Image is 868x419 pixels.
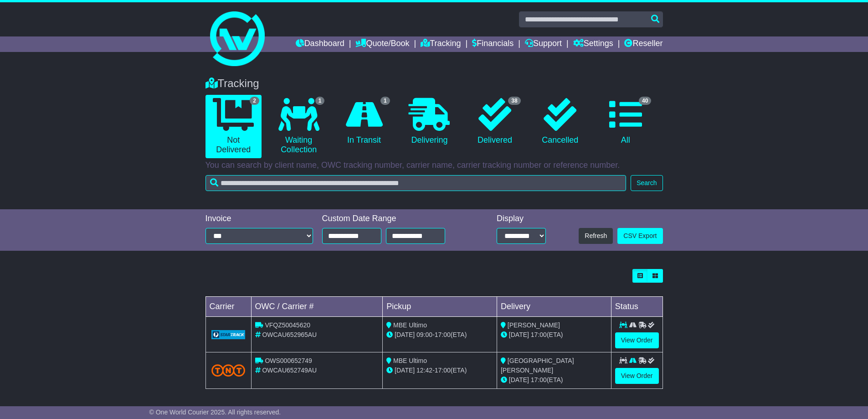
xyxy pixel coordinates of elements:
a: CSV Export [617,228,663,244]
div: - (ETA) [386,366,493,375]
a: Delivering [401,95,457,149]
img: GetCarrierServiceLogo [211,330,246,339]
span: [GEOGRAPHIC_DATA][PERSON_NAME] [501,357,574,374]
span: [DATE] [509,376,529,383]
td: Delivery [497,297,611,317]
span: [DATE] [509,331,529,338]
span: 17:00 [435,331,451,338]
span: [DATE] [395,367,415,374]
button: Refresh [579,228,613,244]
span: 17:00 [531,376,547,383]
div: Invoice [205,214,313,224]
span: 1 [380,97,390,105]
span: OWCAU652749AU [262,367,317,374]
span: 17:00 [435,367,451,374]
a: Financials [472,36,514,52]
a: View Order [615,368,659,384]
a: Cancelled [532,95,588,149]
span: 38 [508,97,520,105]
div: Tracking [201,77,668,90]
img: TNT_Domestic.png [211,364,246,377]
a: View Order [615,332,659,348]
span: MBE Ultimo [393,357,427,364]
span: MBE Ultimo [393,321,427,329]
td: OWC / Carrier # [251,297,383,317]
span: OWCAU652965AU [262,331,317,338]
span: 40 [639,97,651,105]
span: 17:00 [531,331,547,338]
div: (ETA) [501,375,607,385]
span: OWS000652749 [265,357,312,364]
a: Settings [573,36,613,52]
div: Display [497,214,546,224]
a: Support [525,36,562,52]
p: You can search by client name, OWC tracking number, carrier name, carrier tracking number or refe... [205,160,663,171]
a: 1 Waiting Collection [271,95,327,158]
span: 12:42 [416,367,432,374]
td: Pickup [383,297,497,317]
span: [DATE] [395,331,415,338]
a: 2 Not Delivered [205,95,262,158]
td: Status [611,297,663,317]
button: Search [631,175,663,191]
span: © One World Courier 2025. All rights reserved. [149,409,281,416]
a: 38 Delivered [467,95,523,149]
div: Custom Date Range [322,214,468,224]
span: 1 [315,97,325,105]
a: Tracking [421,36,461,52]
td: Carrier [205,297,251,317]
span: VFQZ50045620 [265,321,310,329]
a: 40 All [597,95,653,149]
span: [PERSON_NAME] [508,321,560,329]
a: 1 In Transit [336,95,392,149]
a: Dashboard [296,36,344,52]
a: Quote/Book [355,36,409,52]
a: Reseller [624,36,663,52]
div: (ETA) [501,330,607,340]
span: 2 [250,97,259,105]
span: 09:00 [416,331,432,338]
div: - (ETA) [386,330,493,340]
